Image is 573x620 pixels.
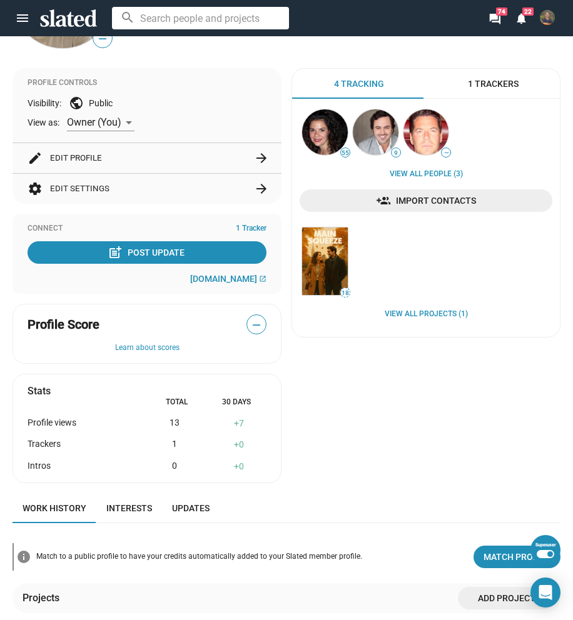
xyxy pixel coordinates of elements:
img: Main Squeeze [302,227,348,295]
mat-icon: settings [28,181,43,196]
span: 1 Tracker [236,224,266,234]
div: Open Intercom Messenger [530,577,560,607]
a: 22 [508,9,534,29]
span: 18 [341,289,350,297]
a: Interests [96,493,162,523]
span: + [234,461,239,471]
div: 13 [138,417,211,429]
div: Profile Controls [28,78,266,88]
span: Updates [172,503,210,513]
mat-icon: arrow_forward [254,181,269,196]
span: Import Contacts [310,189,542,212]
mat-icon: forum [489,12,500,24]
div: 0 [211,439,266,451]
div: Total [147,397,207,407]
span: — [247,317,266,333]
span: [DOMAIN_NAME] [190,274,257,284]
div: Projects [23,591,64,604]
button: Add project [458,587,555,609]
div: 1 [138,439,211,451]
div: Visibility: Public [28,96,266,111]
button: Learn about scores [28,343,266,353]
span: + [234,439,239,449]
button: Post Update [28,241,266,264]
a: Work history [13,493,96,523]
button: Edit Settings [28,174,266,204]
mat-icon: menu [15,11,30,26]
mat-icon: arrow_forward [254,151,269,166]
mat-icon: post_add [108,245,123,260]
input: Search people and projects [112,7,289,29]
div: Superuser [535,542,555,547]
span: View as: [28,117,59,129]
span: 4 Tracking [334,78,384,90]
a: [DOMAIN_NAME] [190,274,266,284]
a: View all People (3) [390,169,463,179]
a: Main Squeeze [300,225,350,297]
span: 1 Trackers [468,78,519,90]
span: Add project [468,587,545,609]
span: Owner (You) [67,116,121,128]
span: 9 [392,149,400,157]
img: Alex Drosin [403,109,449,155]
button: Match profile [474,546,560,568]
mat-icon: notifications [515,12,527,24]
span: 22 [522,7,534,16]
div: Match to a public profile to have your credits automatically added to your Slated member profile. [36,552,464,562]
mat-icon: edit [28,151,43,166]
span: + [234,418,239,428]
div: 7 [211,417,266,429]
div: Trackers [28,439,138,451]
img: Mitchell Sturhann [540,10,555,25]
img: David Tarr [353,109,398,155]
span: Interests [106,503,152,513]
div: Connect [28,224,266,234]
button: Superuser [530,535,560,565]
div: 0 [138,461,211,472]
span: 55 [341,149,350,157]
a: 74 [482,9,508,29]
a: Updates [162,493,220,523]
span: — [93,31,112,47]
a: View all Projects (1) [385,309,468,319]
mat-icon: open_in_new [259,275,266,282]
button: Edit Profile [28,143,266,173]
mat-card-title: Stats [28,384,51,397]
a: Import Contacts [300,189,552,212]
button: Mitchell Sturhann [534,7,560,27]
div: Post Update [110,241,185,264]
mat-icon: public [69,96,84,111]
div: 30 Days [207,397,267,407]
img: Karla Torres [302,109,348,155]
span: 74 [496,7,507,16]
span: — [442,149,450,156]
div: Intros [28,461,138,472]
mat-icon: info [16,549,31,564]
span: Profile Score [28,316,99,333]
div: 0 [211,461,266,472]
span: Match Profile [484,546,550,568]
div: Profile views [28,417,138,429]
span: Work history [23,503,86,513]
